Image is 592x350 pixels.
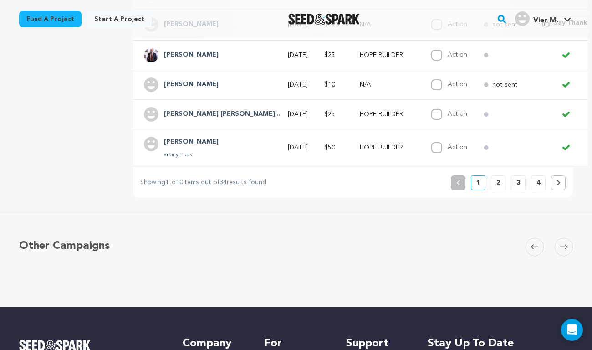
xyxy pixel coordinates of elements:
p: 1 [476,178,480,187]
p: HOPE BUILDER [360,143,415,152]
img: CarlHansen-DonateLife.jpg [144,48,158,62]
a: Vier M.'s Profile [513,10,573,26]
p: not sent [492,80,518,89]
img: user.png [144,77,158,92]
img: user.png [515,11,530,26]
span: Vier M. [533,17,558,24]
span: $25 [324,52,335,58]
span: 1 [165,179,169,185]
p: anonymous [164,151,219,159]
span: Vier M.'s Profile [513,10,573,29]
h5: Other Campaigns [19,238,110,254]
a: Seed&Spark Homepage [288,14,360,25]
p: 4 [536,178,540,187]
label: Action [448,81,467,87]
label: Action [448,51,467,58]
button: 2 [491,175,505,190]
p: Showing to items out of results found [140,177,266,188]
h4: Carl Hansen [164,50,219,61]
p: [DATE] [288,80,308,89]
span: $10 [324,82,335,88]
h4: Clive Jackson [164,79,219,90]
label: Action [448,144,467,150]
p: HOPE BUILDER [360,110,415,119]
p: [DATE] [288,51,308,60]
img: user.png [144,107,158,122]
span: 10 [176,179,183,185]
span: 34 [219,179,227,185]
p: [DATE] [288,110,308,119]
p: 2 [496,178,500,187]
h4: Anna Teves Banzon [164,109,281,120]
button: 1 [471,175,485,190]
img: user.png [144,137,158,151]
div: Vier M.'s Profile [515,11,558,26]
img: Seed&Spark Logo Dark Mode [288,14,360,25]
a: Fund a project [19,11,82,27]
p: N/A [360,80,415,89]
div: Open Intercom Messenger [561,319,583,341]
a: Start a project [87,11,152,27]
button: 4 [531,175,546,190]
label: Action [448,111,467,117]
p: HOPE BUILDER [360,51,415,60]
p: [DATE] [288,143,308,152]
h4: Gail S. [164,137,219,148]
span: $25 [324,111,335,118]
span: $50 [324,144,335,151]
button: 3 [511,175,526,190]
p: 3 [516,178,520,187]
